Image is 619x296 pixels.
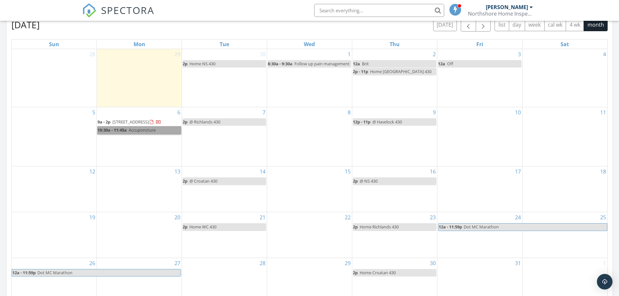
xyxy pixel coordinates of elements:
[360,178,378,184] span: @ NS 430
[353,224,358,230] span: 2p
[525,19,545,31] button: week
[447,61,453,67] span: Off
[97,166,182,212] td: Go to October 13, 2025
[173,258,182,268] a: Go to October 27, 2025
[268,61,292,67] span: 8:30a - 9:30a
[599,107,607,118] a: Go to October 11, 2025
[48,40,60,49] a: Sunday
[437,49,522,107] td: Go to October 3, 2025
[360,224,399,230] span: Home Richlands 430
[182,166,267,212] td: Go to October 14, 2025
[183,119,187,125] span: 2p
[517,49,522,59] a: Go to October 3, 2025
[97,118,181,126] a: 9a - 2p [STREET_ADDRESS]
[438,61,445,67] span: 12a
[486,4,528,10] div: [PERSON_NAME]
[12,49,97,107] td: Go to September 28, 2025
[189,224,216,230] span: Home WC 430
[429,258,437,268] a: Go to October 30, 2025
[352,49,437,107] td: Go to October 2, 2025
[522,212,607,258] td: Go to October 25, 2025
[267,107,352,166] td: Go to October 8, 2025
[566,19,584,31] button: 4 wk
[12,166,97,212] td: Go to October 12, 2025
[360,270,396,276] span: Home Croatan 430
[294,61,350,67] span: Follow up pain management
[261,107,267,118] a: Go to October 7, 2025
[12,212,97,258] td: Go to October 19, 2025
[437,107,522,166] td: Go to October 10, 2025
[97,119,110,125] span: 9a - 2p
[438,224,462,230] span: 12a - 11:59p
[189,61,215,67] span: Home NS 430
[559,40,570,49] a: Saturday
[343,258,352,268] a: Go to October 29, 2025
[429,212,437,223] a: Go to October 23, 2025
[464,224,499,230] span: Dot MC Marathon
[112,119,149,125] span: [STREET_ADDRESS]
[189,178,217,184] span: @ Croatan 430
[346,49,352,59] a: Go to October 1, 2025
[522,107,607,166] td: Go to October 11, 2025
[346,107,352,118] a: Go to October 8, 2025
[343,166,352,177] a: Go to October 15, 2025
[602,49,607,59] a: Go to October 4, 2025
[370,69,432,74] span: Home [GEOGRAPHIC_DATA] 430
[353,178,358,184] span: 2p
[461,18,476,32] button: Previous month
[176,107,182,118] a: Go to October 6, 2025
[267,166,352,212] td: Go to October 15, 2025
[432,49,437,59] a: Go to October 2, 2025
[584,19,608,31] button: month
[258,212,267,223] a: Go to October 21, 2025
[258,258,267,268] a: Go to October 28, 2025
[267,49,352,107] td: Go to October 1, 2025
[182,107,267,166] td: Go to October 7, 2025
[182,212,267,258] td: Go to October 21, 2025
[88,166,97,177] a: Go to October 12, 2025
[88,258,97,268] a: Go to October 26, 2025
[432,107,437,118] a: Go to October 9, 2025
[599,166,607,177] a: Go to October 18, 2025
[522,166,607,212] td: Go to October 18, 2025
[258,166,267,177] a: Go to October 14, 2025
[82,9,154,22] a: SPECTORA
[514,212,522,223] a: Go to October 24, 2025
[88,49,97,59] a: Go to September 28, 2025
[362,61,369,67] span: Brit
[514,107,522,118] a: Go to October 10, 2025
[372,119,402,125] span: @ Havelock 430
[37,270,72,276] span: Dot MC Marathon
[352,212,437,258] td: Go to October 23, 2025
[88,212,97,223] a: Go to October 19, 2025
[514,166,522,177] a: Go to October 17, 2025
[599,212,607,223] a: Go to October 25, 2025
[267,212,352,258] td: Go to October 22, 2025
[132,40,147,49] a: Monday
[509,19,525,31] button: day
[97,119,161,125] a: 9a - 2p [STREET_ADDRESS]
[173,166,182,177] a: Go to October 13, 2025
[303,40,316,49] a: Wednesday
[82,3,97,18] img: The Best Home Inspection Software - Spectora
[183,224,187,230] span: 2p
[476,18,491,32] button: Next month
[97,212,182,258] td: Go to October 20, 2025
[437,166,522,212] td: Go to October 17, 2025
[352,107,437,166] td: Go to October 9, 2025
[189,119,220,125] span: @ Richlands 430
[433,19,457,31] button: [DATE]
[495,19,509,31] button: list
[183,61,187,67] span: 2p
[258,49,267,59] a: Go to September 30, 2025
[101,3,154,17] span: SPECTORA
[97,107,182,166] td: Go to October 6, 2025
[597,274,613,290] div: Open Intercom Messenger
[183,178,187,184] span: 2p
[11,18,40,31] h2: [DATE]
[602,258,607,268] a: Go to November 1, 2025
[12,269,36,276] span: 12a - 11:59p
[173,212,182,223] a: Go to October 20, 2025
[343,212,352,223] a: Go to October 22, 2025
[218,40,230,49] a: Tuesday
